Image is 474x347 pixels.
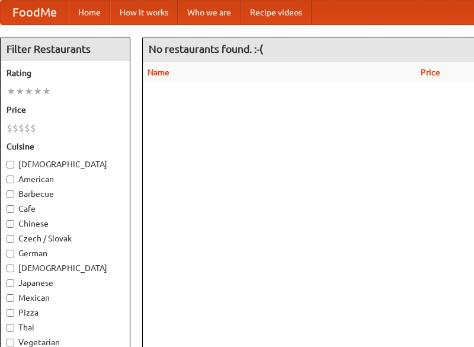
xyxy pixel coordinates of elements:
label: German [7,247,124,259]
input: Czech / Slovak [7,235,14,243]
li: $ [7,122,12,135]
li: $ [12,122,18,135]
input: [DEMOGRAPHIC_DATA] [7,265,14,272]
li: ★ [24,85,33,98]
label: [DEMOGRAPHIC_DATA] [7,262,124,274]
a: Home [69,1,110,24]
li: $ [30,122,36,135]
label: Thai [7,321,124,333]
label: American [7,173,124,185]
input: American [7,176,14,183]
h5: Cuisine [7,141,124,152]
input: Mexican [7,294,14,302]
h5: Rating [7,67,124,79]
li: $ [18,122,24,135]
label: Pizza [7,307,124,319]
input: Cafe [7,205,14,213]
input: German [7,250,14,257]
input: Japanese [7,279,14,287]
a: Who we are [178,1,241,24]
label: Mexican [7,292,124,304]
label: Czech / Slovak [7,233,124,244]
a: Name [148,68,169,77]
a: Price [421,68,440,77]
a: Recipe videos [241,1,312,24]
li: ★ [15,85,24,98]
input: Chinese [7,220,14,228]
label: Barbecue [7,188,124,200]
label: [DEMOGRAPHIC_DATA] [7,158,124,170]
input: Thai [7,324,14,332]
ng-pluralize: No restaurants found. :-( [149,43,263,55]
input: [DEMOGRAPHIC_DATA] [7,161,14,168]
input: Pizza [7,309,14,317]
label: Japanese [7,277,124,289]
li: ★ [33,85,42,98]
h4: Filter Restaurants [1,37,130,61]
h5: Price [7,104,124,116]
li: $ [24,122,30,135]
a: How it works [110,1,178,24]
label: Chinese [7,218,124,230]
input: Vegetarian [7,339,14,346]
li: ★ [42,85,51,98]
input: Barbecue [7,190,14,198]
li: ★ [7,85,15,98]
label: Cafe [7,203,124,215]
a: FoodMe [1,1,69,24]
